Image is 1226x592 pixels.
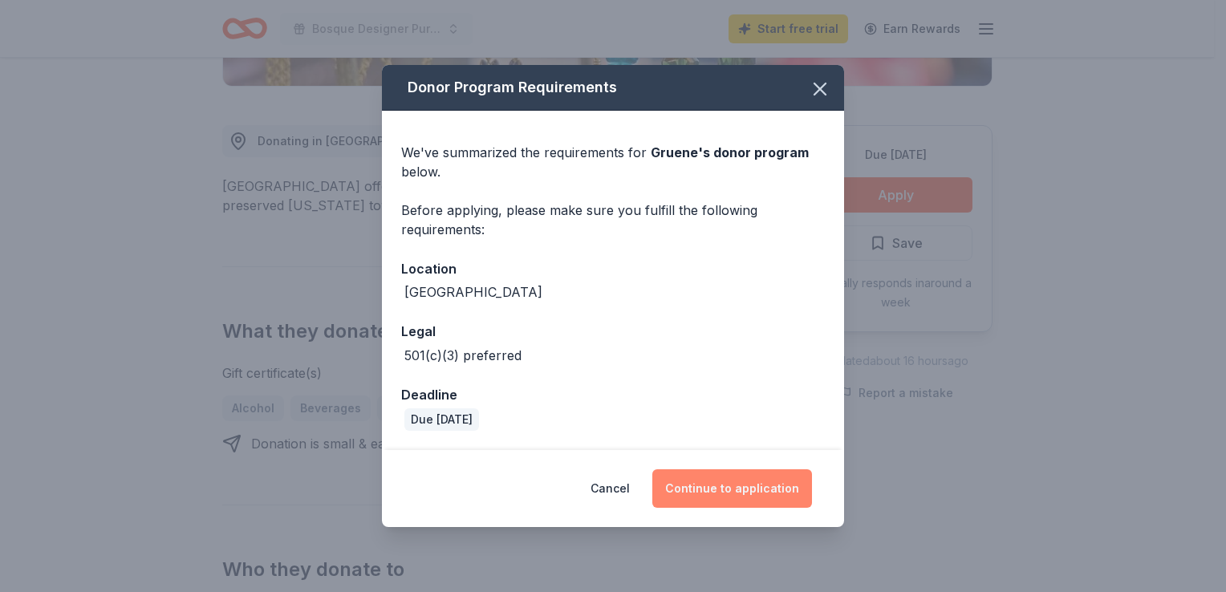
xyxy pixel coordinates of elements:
button: Continue to application [652,469,812,508]
div: Location [401,258,825,279]
div: We've summarized the requirements for below. [401,143,825,181]
div: Donor Program Requirements [382,65,844,111]
span: Gruene 's donor program [651,144,809,160]
div: Before applying, please make sure you fulfill the following requirements: [401,201,825,239]
div: 501(c)(3) preferred [404,346,522,365]
button: Cancel [591,469,630,508]
div: Due [DATE] [404,408,479,431]
div: [GEOGRAPHIC_DATA] [404,282,542,302]
div: Legal [401,321,825,342]
div: Deadline [401,384,825,405]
